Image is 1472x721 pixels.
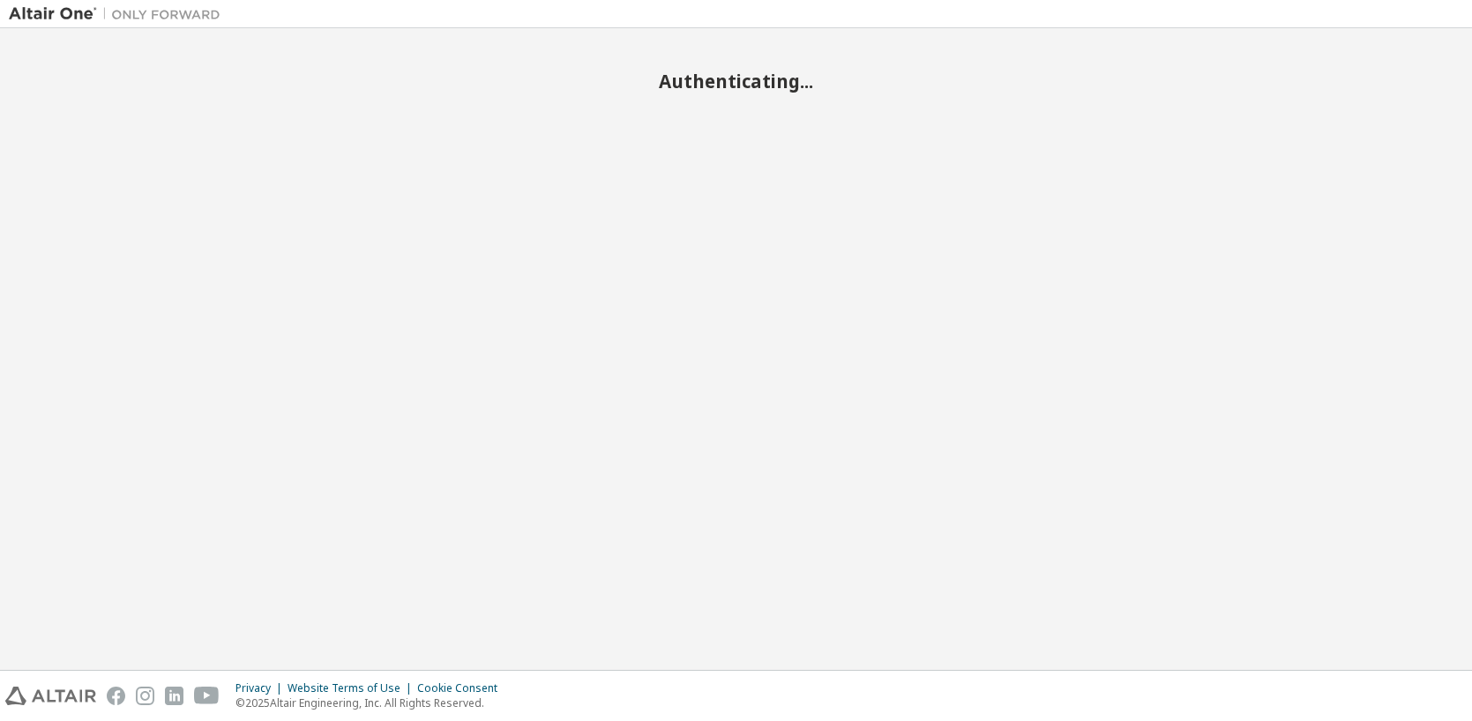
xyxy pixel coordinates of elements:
[9,70,1463,93] h2: Authenticating...
[235,695,508,710] p: © 2025 Altair Engineering, Inc. All Rights Reserved.
[107,687,125,705] img: facebook.svg
[9,5,229,23] img: Altair One
[235,681,288,695] div: Privacy
[136,687,154,705] img: instagram.svg
[417,681,508,695] div: Cookie Consent
[194,687,220,705] img: youtube.svg
[165,687,183,705] img: linkedin.svg
[5,687,96,705] img: altair_logo.svg
[288,681,417,695] div: Website Terms of Use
